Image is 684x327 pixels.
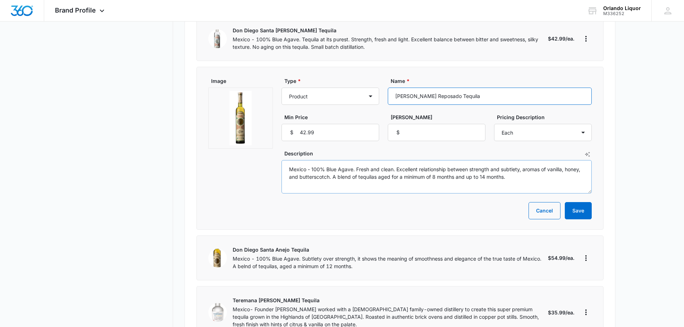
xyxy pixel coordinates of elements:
[529,202,560,219] button: Cancel
[233,255,542,270] p: Mexico - 100% Blue Agave. Subtlety over strength, it shows the meaning of smoothness and elegance...
[548,35,574,42] p: $42.99/ea.
[580,33,592,45] button: More
[580,252,592,264] button: More
[281,160,592,193] textarea: Mexico - 100% Blue Agave. Fresh and clean. Excellent relationship between strength and subtlety, ...
[548,254,574,262] p: $54.99/ea.
[233,36,542,51] p: Mexico - 100% Blue Agave. Tequila at its purest. Strength, fresh and light. Excellent balance bet...
[585,151,590,157] button: AI Text Generator
[211,77,276,85] label: Image
[233,246,542,253] p: Don Diego Santa Anejo Tequila
[284,113,382,121] label: Min Price
[391,77,595,85] label: Name
[391,113,488,121] label: [PERSON_NAME]
[229,91,252,145] img: Product or services preview image
[603,11,641,16] div: account id
[55,6,96,14] span: Brand Profile
[580,307,592,318] button: More
[284,150,595,157] label: Description
[497,113,595,121] label: Pricing Description
[233,296,542,304] p: Teremana [PERSON_NAME] Tequila
[603,5,641,11] div: account name
[284,77,382,85] label: Type
[392,124,404,141] div: $
[286,124,297,141] div: $
[565,202,592,219] button: Save
[233,27,542,34] p: Don Diego Santa [PERSON_NAME] Tequila
[548,309,574,316] p: $35.99/ea.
